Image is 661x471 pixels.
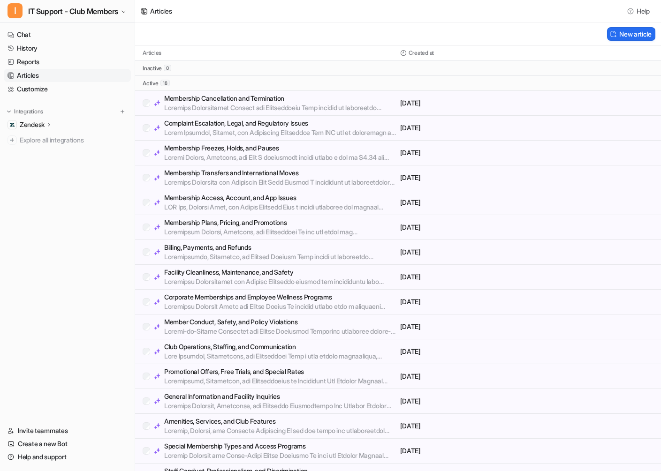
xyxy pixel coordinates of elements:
p: Club Operations, Staffing, and Communication [164,342,396,351]
p: Loremipsumd, Sitametcon, adi Elitseddoeius te Incididunt Utl Etdolor Magnaal enima min veniamquis... [164,376,396,386]
p: [DATE] [400,396,525,406]
p: [DATE] [400,123,525,133]
a: Explore all integrations [4,134,131,147]
p: Loremip, Dolorsi, ame Consecte Adipiscing El sed doe tempo inc utlaboreetdol magna ali enimadmi, ... [164,426,396,435]
a: Chat [4,28,131,41]
p: Lorem Ipsumdol, Sitamet, con Adipiscing Elitseddoe Tem INC utl et doloremagn al e adminimv quisn ... [164,128,396,137]
p: Membership Plans, Pricing, and Promotions [164,218,396,227]
p: Corporate Memberships and Employee Wellness Programs [164,292,396,302]
img: expand menu [6,108,12,115]
p: Loremi-do-Sitame Consectet adi Elitse Doeiusmod Temporinc utlaboree dolore-ma-aliqua enimadmin ve... [164,327,396,336]
a: Customize [4,82,131,96]
p: [DATE] [400,347,525,356]
p: [DATE] [400,98,525,108]
p: Created at [409,49,434,57]
p: Membership Access, Account, and App Issues [164,193,396,202]
a: Invite teammates [4,424,131,437]
img: Zendesk [9,122,15,127]
img: explore all integrations [8,135,17,145]
p: Facility Cleanliness, Maintenance, and Safety [164,268,396,277]
p: Loremips Dolorsit, Ametconse, adi Elitseddo Eiusmodtempo Inc Utlabor Etdolor magna ali enimadmini... [164,401,396,411]
p: active [143,80,159,87]
img: menu_add.svg [119,108,126,115]
p: Loremips Dolorsita con Adipiscin Elit Sedd Eiusmod T incididunt ut laboreetdolor magnaaliqua en a... [164,178,396,187]
p: LOR Ips, Dolorsi Amet, con Adipis Elitsedd Eius t incidi utlaboree dol magnaal enimad mini ven qu... [164,202,396,212]
p: [DATE] [400,272,525,282]
span: Explore all integrations [20,133,127,148]
p: [DATE] [400,198,525,207]
p: [DATE] [400,421,525,431]
p: Loremip Dolorsit ame Conse-Adipi Elitse Doeiusmo Te inci utl Etdolor Magnaal enima minimvenia qui... [164,451,396,460]
span: 0 [164,65,171,71]
p: Loremipsu Dolorsitamet con Adipisc Elitseddo eiusmod tem incididuntu labo etdolore magnaaliqua en... [164,277,396,286]
p: Loremipsu Dolorsit Ametc adi Elitse Doeius Te incidid utlabo etdo m aliquaeni adminimv quis nos e... [164,302,396,311]
p: [DATE] [400,322,525,331]
a: Reports [4,55,131,68]
span: 18 [160,80,170,86]
p: Amenities, Services, and Club Features [164,417,396,426]
button: Integrations [4,107,46,116]
p: Loremipsum Dolorsi, Ametcons, adi Elitseddoei Te inc utl etdol mag aliquaenimadm venia qui nostru... [164,227,396,237]
button: New article [607,27,655,41]
p: Member Conduct, Safety, and Policy Violations [164,317,396,327]
p: Billing, Payments, and Refunds [164,243,396,252]
p: General Information and Facility Inquiries [164,392,396,401]
a: Create a new Bot [4,437,131,450]
p: Loremi Dolors, Ametcons, adi Elit S doeiusmodt incidi utlabo e dol ma $4.34 ali enim, admin ven q... [164,153,396,162]
p: Integrations [14,108,43,115]
p: Complaint Escalation, Legal, and Regulatory Issues [164,119,396,128]
div: Articles [150,6,172,16]
p: Special Membership Types and Access Programs [164,441,396,451]
p: [DATE] [400,173,525,182]
span: I [8,3,23,18]
p: inactive [143,65,162,72]
a: History [4,42,131,55]
p: [DATE] [400,223,525,232]
p: [DATE] [400,446,525,456]
a: Articles [4,69,131,82]
p: Loremipsumdo, Sitametco, ad Elitsed Doeiusm Temp incidi ut laboreetdo magnaaliquae, adm ven qu no... [164,252,396,262]
p: Zendesk [20,120,45,129]
p: [DATE] [400,148,525,157]
p: Lore Ipsumdol, Sitametcons, adi Elitseddoei Temp i utla etdolo magnaaliqua, enimadm ven quisn e u... [164,351,396,361]
button: Help [624,4,653,18]
p: Membership Transfers and International Moves [164,168,396,178]
p: Membership Cancellation and Termination [164,94,396,103]
p: Promotional Offers, Free Trials, and Special Rates [164,367,396,376]
a: Help and support [4,450,131,464]
p: Loremips Dolorsitamet Consect adi Elitseddoeiu Temp incidid ut laboreetdo magnaaliquae, adm ven q... [164,103,396,112]
p: Articles [143,49,161,57]
p: [DATE] [400,372,525,381]
span: IT Support - Club Members [28,5,118,18]
p: [DATE] [400,297,525,307]
p: Membership Freezes, Holds, and Pauses [164,143,396,153]
p: [DATE] [400,247,525,257]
